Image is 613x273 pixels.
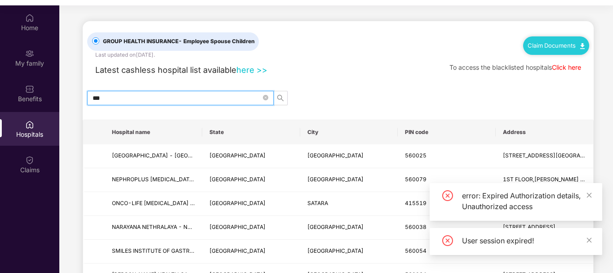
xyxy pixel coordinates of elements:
td: BANGALORE [300,168,398,192]
td: HOSMAT HOSPITAL - BANGALORE [105,144,202,168]
td: BANGALORE [300,144,398,168]
img: svg+xml;base64,PHN2ZyBpZD0iSG9zcGl0YWxzIiB4bWxucz0iaHR0cDovL3d3dy53My5vcmcvMjAwMC9zdmciIHdpZHRoPS... [25,120,34,129]
td: 45, Magarath Road, Off Richmond Road - [496,144,593,168]
img: svg+xml;base64,PHN2ZyBpZD0iQmVuZWZpdHMiIHhtbG5zPSJodHRwOi8vd3d3LnczLm9yZy8yMDAwL3N2ZyIgd2lkdGg9Ij... [25,85,34,94]
td: SATARA [300,192,398,216]
img: svg+xml;base64,PHN2ZyB4bWxucz0iaHR0cDovL3d3dy53My5vcmcvMjAwMC9zdmciIHdpZHRoPSIxMC40IiBoZWlnaHQ9Ij... [580,43,585,49]
td: KARNATAKA [202,240,300,264]
td: KARNATAKA [202,168,300,192]
a: Click here [552,63,581,71]
span: [GEOGRAPHIC_DATA] [209,224,266,230]
span: 560054 [405,247,426,254]
td: ONCO-LIFE CANCER CENTRE PVT LTD. - SATARA [105,192,202,216]
span: NEPHROPLUS [MEDICAL_DATA] - [GEOGRAPHIC_DATA] - [GEOGRAPHIC_DATA] [112,176,320,183]
button: search [273,91,288,105]
span: [GEOGRAPHIC_DATA] [307,247,364,254]
td: NEPHROPLUS DIALYSIS CENTER - BASAVESHWARANAGAR - BANGALORE [105,168,202,192]
a: Claim Documents [528,42,585,49]
td: KARNATAKA [202,216,300,240]
span: [GEOGRAPHIC_DATA] [209,176,266,183]
span: Hospital name [112,129,195,136]
span: close [586,192,592,198]
span: [GEOGRAPHIC_DATA] [209,247,266,254]
th: Hospital name [105,120,202,144]
td: KARNATAKA [202,144,300,168]
td: BANGALORE [300,240,398,264]
span: ONCO-LIFE [MEDICAL_DATA] CENTRE PVT LTD. - [GEOGRAPHIC_DATA] [112,200,299,206]
span: [GEOGRAPHIC_DATA] [307,152,364,159]
th: State [202,120,300,144]
span: close-circle [263,94,268,102]
span: 415519 [405,200,426,206]
span: SMILES INSTITUTE OF GASTROENTEROLOGY LLP - [GEOGRAPHIC_DATA] [112,247,304,254]
img: svg+xml;base64,PHN2ZyBpZD0iSG9tZSIgeG1sbnM9Imh0dHA6Ly93d3cudzMub3JnLzIwMDAvc3ZnIiB3aWR0aD0iMjAiIG... [25,13,34,22]
span: Address [503,129,586,136]
span: close-circle [263,95,268,100]
th: Address [496,120,593,144]
span: - Employee Spouse Children [178,38,255,45]
th: PIN code [398,120,495,144]
td: NARAYANA NETHRALAYA - NN3 (INDIRA NAGAR) - BANGALORE [105,216,202,240]
span: 560025 [405,152,426,159]
span: GROUP HEALTH INSURANCE [99,37,258,46]
span: SATARA [307,200,328,206]
span: [GEOGRAPHIC_DATA] - [GEOGRAPHIC_DATA] [112,152,231,159]
td: MAHARASHTRA [202,192,300,216]
th: City [300,120,398,144]
td: SMILES INSTITUTE OF GASTROENTEROLOGY LLP - BANGALORE [105,240,202,264]
a: here >> [236,65,267,75]
span: 560038 [405,224,426,230]
td: BANGALORE [300,216,398,240]
span: [GEOGRAPHIC_DATA] [307,224,364,230]
span: close-circle [442,235,453,246]
span: close [586,237,592,243]
span: search [274,94,287,102]
span: 560079 [405,176,426,183]
span: [GEOGRAPHIC_DATA] [209,200,266,206]
div: User session expired! [462,235,591,246]
div: error: Expired Authorization details, Unauthorized access [462,190,591,212]
td: 1ST FLOOR,PRANAV BEARING NO 331, 3RD STAGE ,4TH BLOCK WEST OF CHORD ROAD (SIDDAIAH PURANIK ROAD) ... [496,168,593,192]
span: close-circle [442,190,453,201]
span: To access the blacklisted hospitals [449,63,552,71]
span: [GEOGRAPHIC_DATA] [307,176,364,183]
img: svg+xml;base64,PHN2ZyB3aWR0aD0iMjAiIGhlaWdodD0iMjAiIHZpZXdCb3g9IjAgMCAyMCAyMCIgZmlsbD0ibm9uZSIgeG... [25,49,34,58]
span: Latest cashless hospital list available [95,65,236,75]
div: Last updated on [DATE] . [95,51,155,59]
span: [GEOGRAPHIC_DATA] [209,152,266,159]
img: svg+xml;base64,PHN2ZyBpZD0iQ2xhaW0iIHhtbG5zPSJodHRwOi8vd3d3LnczLm9yZy8yMDAwL3N2ZyIgd2lkdGg9IjIwIi... [25,156,34,165]
span: NARAYANA NETHRALAYA - NN3 ([GEOGRAPHIC_DATA]) - [GEOGRAPHIC_DATA] [112,224,320,230]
